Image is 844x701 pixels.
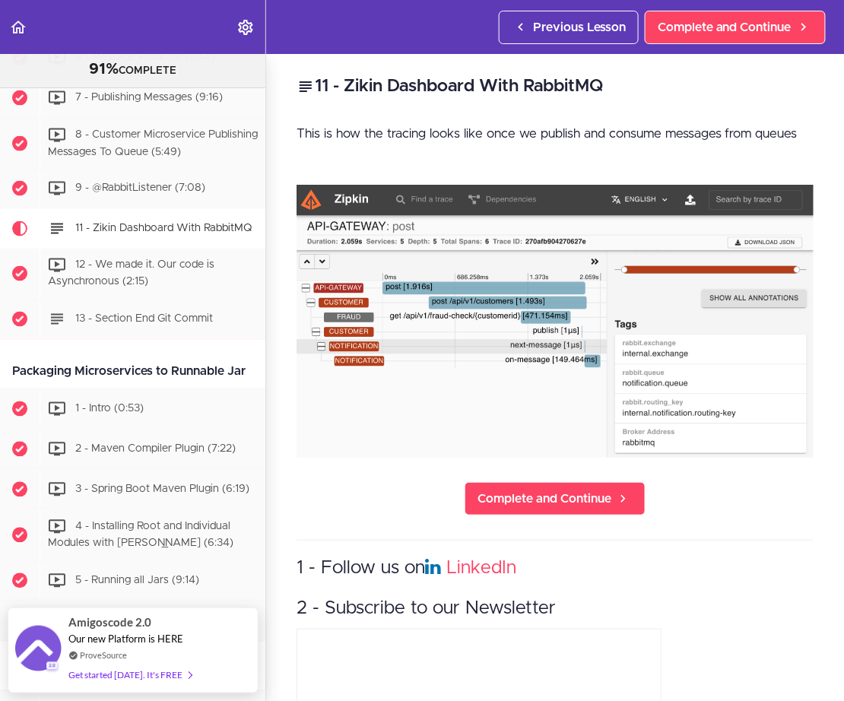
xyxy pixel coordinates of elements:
[499,11,639,44] a: Previous Lesson
[75,443,236,454] span: 2 - Maven Compiler Plugin (7:22)
[478,490,611,508] span: Complete and Continue
[68,633,183,645] span: Our new Platform is HERE
[75,92,223,103] span: 7 - Publishing Messages (9:16)
[19,60,246,80] div: COMPLETE
[48,260,214,288] span: 12 - We made it. Our code is Asynchronous (2:15)
[75,403,144,414] span: 1 - Intro (0:53)
[533,18,626,36] span: Previous Lesson
[446,559,516,577] a: LinkedIn
[658,18,792,36] span: Complete and Continue
[236,18,255,36] svg: Settings Menu
[645,11,826,44] a: Complete and Continue
[75,224,252,234] span: 11 - Zikin Dashboard With RabbitMQ
[75,484,249,494] span: 3 - Spring Boot Maven Plugin (6:19)
[48,129,258,157] span: 8 - Customer Microservice Publishing Messages To Queue (5:49)
[9,18,27,36] svg: Back to course curriculum
[15,626,61,675] img: provesource social proof notification image
[465,482,646,515] a: Complete and Continue
[68,614,151,631] span: Amigoscode 2.0
[297,122,814,145] p: This is how the tracing looks like once we publish and consume messages from queues
[89,62,119,77] span: 91%
[297,556,814,581] h3: 1 - Follow us on
[48,521,233,549] span: 4 - Installing Root and Individual Modules with [PERSON_NAME] (6:34)
[75,313,213,324] span: 13 - Section End Git Commit
[75,575,199,585] span: 5 - Running all Jars (9:14)
[297,74,814,100] h2: 11 - Zikin Dashboard With RabbitMQ
[75,183,205,194] span: 9 - @RabbitListener (7:08)
[297,596,814,621] h3: 2 - Subscribe to our Newsletter
[68,666,192,684] div: Get started [DATE]. It's FREE
[80,649,127,661] a: ProveSource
